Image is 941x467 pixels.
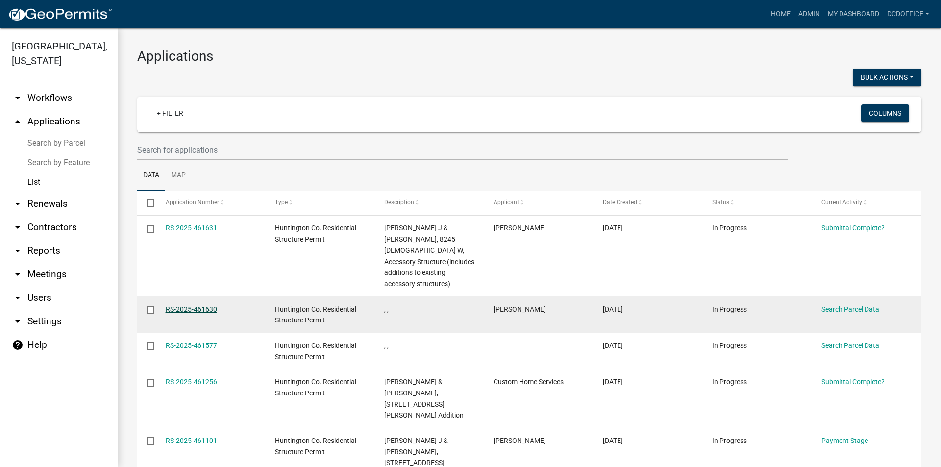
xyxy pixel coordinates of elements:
[275,199,288,206] span: Type
[12,116,24,127] i: arrow_drop_up
[794,5,824,24] a: Admin
[484,191,594,215] datatable-header-cell: Applicant
[594,191,703,215] datatable-header-cell: Date Created
[137,191,156,215] datatable-header-cell: Select
[384,224,474,288] span: Hostetler, Curtis J & Marci, 8245 N 400 W, Accessory Structure (includes additions to existing ac...
[603,199,637,206] span: Date Created
[12,245,24,257] i: arrow_drop_down
[494,305,546,313] span: curt Hostetler
[861,104,909,122] button: Columns
[812,191,921,215] datatable-header-cell: Current Activity
[166,437,217,444] a: RS-2025-461101
[375,191,484,215] datatable-header-cell: Description
[156,191,265,215] datatable-header-cell: Application Number
[821,224,885,232] a: Submittal Complete?
[12,339,24,351] i: help
[137,140,788,160] input: Search for applications
[603,305,623,313] span: 08/09/2025
[165,160,192,192] a: Map
[821,378,885,386] a: Submittal Complete?
[12,269,24,280] i: arrow_drop_down
[275,437,356,456] span: Huntington Co. Residential Structure Permit
[494,224,546,232] span: curt Hostetler
[12,292,24,304] i: arrow_drop_down
[821,305,879,313] a: Search Parcel Data
[712,305,747,313] span: In Progress
[883,5,933,24] a: DCDOffice
[821,342,879,349] a: Search Parcel Data
[166,378,217,386] a: RS-2025-461256
[712,224,747,232] span: In Progress
[384,378,464,419] span: Jacobs, Lewis M & Kathleen A, 9899 N Goshen Rd, Dwelling Addition
[275,224,356,243] span: Huntington Co. Residential Structure Permit
[821,437,868,444] a: Payment Stage
[137,48,921,65] h3: Applications
[712,342,747,349] span: In Progress
[494,437,546,444] span: Spencer Oday
[166,342,217,349] a: RS-2025-461577
[712,199,729,206] span: Status
[12,316,24,327] i: arrow_drop_down
[275,342,356,361] span: Huntington Co. Residential Structure Permit
[712,437,747,444] span: In Progress
[166,224,217,232] a: RS-2025-461631
[494,378,564,386] span: Custom Home Services
[137,160,165,192] a: Data
[821,199,862,206] span: Current Activity
[767,5,794,24] a: Home
[384,342,389,349] span: , ,
[494,199,519,206] span: Applicant
[275,378,356,397] span: Huntington Co. Residential Structure Permit
[149,104,191,122] a: + Filter
[166,199,219,206] span: Application Number
[824,5,883,24] a: My Dashboard
[703,191,812,215] datatable-header-cell: Status
[712,378,747,386] span: In Progress
[853,69,921,86] button: Bulk Actions
[12,221,24,233] i: arrow_drop_down
[12,92,24,104] i: arrow_drop_down
[275,305,356,324] span: Huntington Co. Residential Structure Permit
[603,437,623,444] span: 08/08/2025
[12,198,24,210] i: arrow_drop_down
[603,342,623,349] span: 08/09/2025
[603,224,623,232] span: 08/09/2025
[166,305,217,313] a: RS-2025-461630
[384,199,414,206] span: Description
[603,378,623,386] span: 08/08/2025
[265,191,374,215] datatable-header-cell: Type
[384,305,389,313] span: , ,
